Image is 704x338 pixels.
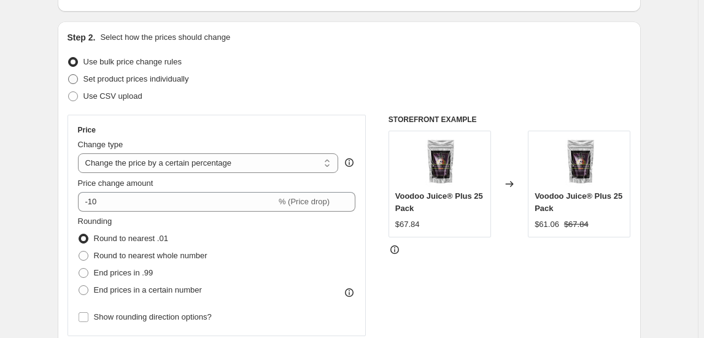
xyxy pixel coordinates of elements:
strike: $67.84 [564,218,589,231]
div: $67.84 [395,218,420,231]
span: Rounding [78,217,112,226]
h2: Step 2. [68,31,96,44]
img: Advanced-Nutrients-VOODOO-JUICE-PLUS-5pz_80x.jpg [555,137,604,186]
input: -15 [78,192,276,212]
p: Select how the prices should change [100,31,230,44]
span: Price change amount [78,179,153,188]
div: $61.06 [535,218,559,231]
span: Show rounding direction options? [94,312,212,321]
span: Voodoo Juice® Plus 25 Pack [535,191,622,213]
span: Voodoo Juice® Plus 25 Pack [395,191,483,213]
span: % (Price drop) [279,197,330,206]
img: Advanced-Nutrients-VOODOO-JUICE-PLUS-5pz_80x.jpg [415,137,464,186]
span: Use bulk price change rules [83,57,182,66]
h3: Price [78,125,96,135]
div: help [343,156,355,169]
span: Use CSV upload [83,91,142,101]
span: End prices in .99 [94,268,153,277]
span: Set product prices individually [83,74,189,83]
span: Round to nearest .01 [94,234,168,243]
span: Change type [78,140,123,149]
h6: STOREFRONT EXAMPLE [389,115,631,125]
span: Round to nearest whole number [94,251,207,260]
span: End prices in a certain number [94,285,202,294]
